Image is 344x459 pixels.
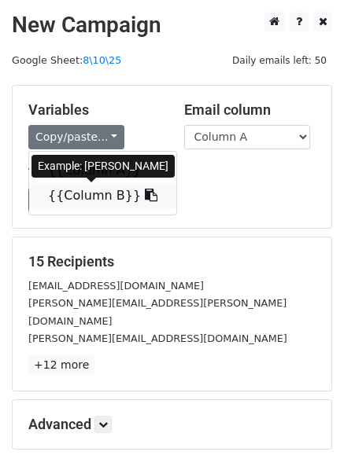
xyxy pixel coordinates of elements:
a: Daily emails left: 50 [227,54,332,66]
small: Google Sheet: [12,54,121,66]
span: Daily emails left: 50 [227,52,332,69]
a: Copy/paste... [28,125,124,149]
small: [EMAIL_ADDRESS][DOMAIN_NAME] [28,280,204,292]
a: 8\10\25 [83,54,121,66]
div: Example: [PERSON_NAME] [31,155,175,178]
h5: Email column [184,101,316,119]
h5: 15 Recipients [28,253,316,270]
a: {{Column A}} [29,158,176,183]
a: +12 more [28,355,94,375]
a: {{Column B}} [29,183,176,208]
small: [PERSON_NAME][EMAIL_ADDRESS][DOMAIN_NAME] [28,332,287,344]
h2: New Campaign [12,12,332,39]
h5: Variables [28,101,161,119]
iframe: Chat Widget [265,384,344,459]
small: [PERSON_NAME][EMAIL_ADDRESS][PERSON_NAME][DOMAIN_NAME] [28,297,287,327]
h5: Advanced [28,416,316,433]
